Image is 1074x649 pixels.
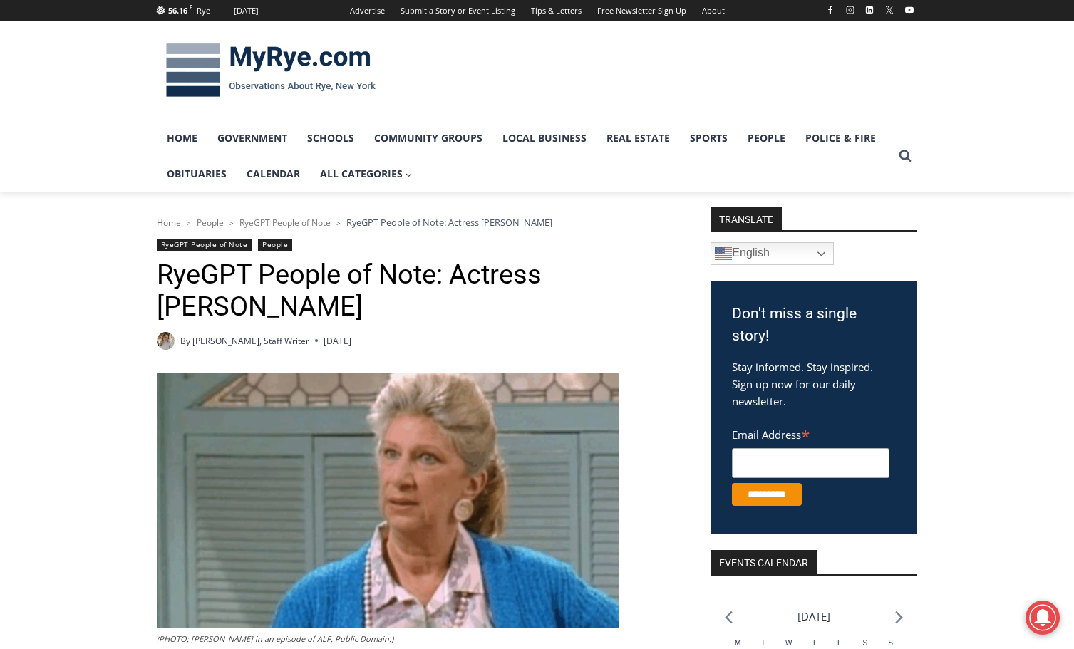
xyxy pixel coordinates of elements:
[812,639,816,647] span: T
[785,639,792,647] span: W
[310,156,423,192] a: All Categories
[157,332,175,350] img: (PHOTO: MyRye.com Summer 2023 intern Beatrice Larzul.)
[157,633,619,645] figcaption: (PHOTO: [PERSON_NAME] in an episode of ALF. Public Domain.)
[190,3,192,11] span: F
[346,216,552,229] span: RyeGPT People of Note: Actress [PERSON_NAME]
[732,358,896,410] p: Stay informed. Stay inspired. Sign up now for our daily newsletter.
[861,1,878,19] a: Linkedin
[797,607,830,626] li: [DATE]
[881,1,898,19] a: X
[795,120,886,156] a: Police & Fire
[258,239,292,251] a: People
[862,639,867,647] span: S
[761,639,765,647] span: T
[157,120,892,192] nav: Primary Navigation
[180,334,190,348] span: By
[157,215,673,229] nav: Breadcrumbs
[680,120,738,156] a: Sports
[732,303,896,348] h3: Don't miss a single story!
[297,120,364,156] a: Schools
[364,120,492,156] a: Community Groups
[237,156,310,192] a: Calendar
[837,639,842,647] span: F
[711,242,834,265] a: English
[715,245,732,262] img: en
[324,334,351,348] time: [DATE]
[822,1,839,19] a: Facebook
[157,120,207,156] a: Home
[711,550,817,574] h2: Events Calendar
[157,33,385,108] img: MyRye.com
[492,120,597,156] a: Local Business
[192,335,309,347] a: [PERSON_NAME], Staff Writer
[892,143,918,169] button: View Search Form
[239,217,331,229] a: RyeGPT People of Note
[168,5,187,16] span: 56.16
[197,217,224,229] a: People
[187,218,191,228] span: >
[157,259,673,323] h1: RyeGPT People of Note: Actress [PERSON_NAME]
[157,239,252,251] a: RyeGPT People of Note
[229,218,234,228] span: >
[234,4,259,17] div: [DATE]
[711,207,782,230] strong: TRANSLATE
[157,156,237,192] a: Obituaries
[320,166,413,182] span: All Categories
[157,217,181,229] a: Home
[895,611,903,624] a: Next month
[157,332,175,350] a: Author image
[738,120,795,156] a: People
[197,4,210,17] div: Rye
[597,120,680,156] a: Real Estate
[888,639,893,647] span: S
[207,120,297,156] a: Government
[725,611,733,624] a: Previous month
[157,373,619,628] img: (PHOTO: Sheridan in an episode of ALF. Public Domain.)
[732,420,889,446] label: Email Address
[735,639,740,647] span: M
[901,1,918,19] a: YouTube
[336,218,341,228] span: >
[842,1,859,19] a: Instagram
